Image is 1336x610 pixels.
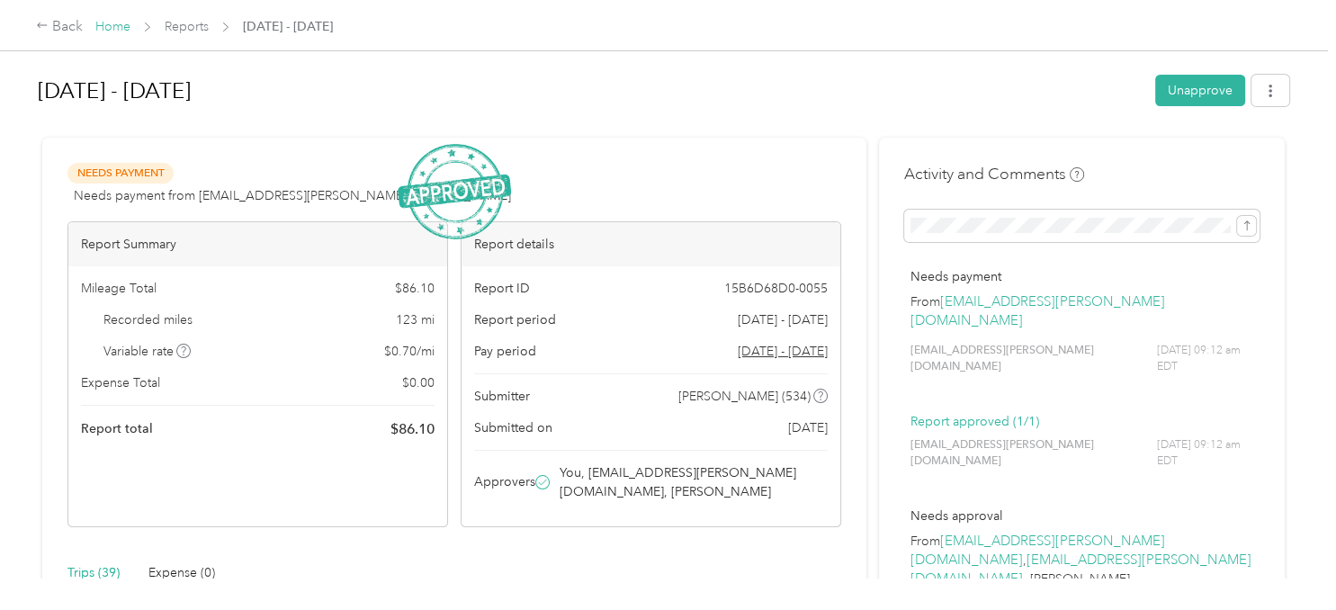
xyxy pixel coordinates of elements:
[81,419,153,438] span: Report total
[560,463,825,501] span: You, [EMAIL_ADDRESS][PERSON_NAME][DOMAIN_NAME], [PERSON_NAME]
[738,342,828,361] span: Go to pay period
[474,342,536,361] span: Pay period
[36,16,83,38] div: Back
[910,293,1165,329] a: [EMAIL_ADDRESS][PERSON_NAME][DOMAIN_NAME]
[67,563,120,583] div: Trips (39)
[74,186,511,205] span: Needs payment from [EMAIL_ADDRESS][PERSON_NAME][DOMAIN_NAME]
[788,418,828,437] span: [DATE]
[243,17,333,36] span: [DATE] - [DATE]
[1157,437,1253,469] span: [DATE] 09:12 am EDT
[462,222,840,266] div: Report details
[103,342,192,361] span: Variable rate
[910,507,1253,525] p: Needs approval
[910,292,1253,330] p: From
[1157,343,1253,374] span: [DATE] 09:12 am EDT
[165,19,209,34] a: Reports
[81,279,157,298] span: Mileage Total
[678,387,811,406] span: [PERSON_NAME] (534)
[390,418,435,440] span: $ 86.10
[474,418,552,437] span: Submitted on
[68,222,447,266] div: Report Summary
[910,532,1253,588] p: From , , [PERSON_NAME]
[81,373,160,392] span: Expense Total
[398,144,511,240] img: ApprovedStamp
[474,310,556,329] span: Report period
[67,163,174,184] span: Needs Payment
[474,279,530,298] span: Report ID
[910,267,1253,286] p: Needs payment
[738,310,828,329] span: [DATE] - [DATE]
[910,437,1157,469] span: [EMAIL_ADDRESS][PERSON_NAME][DOMAIN_NAME]
[396,310,435,329] span: 123 mi
[724,279,828,298] span: 15B6D68D0-0055
[95,19,130,34] a: Home
[910,533,1165,569] a: [EMAIL_ADDRESS][PERSON_NAME][DOMAIN_NAME]
[38,69,1143,112] h1: Aug 25 - 31, 2025
[910,343,1157,374] span: [EMAIL_ADDRESS][PERSON_NAME][DOMAIN_NAME]
[910,412,1253,431] p: Report approved (1/1)
[1155,75,1245,106] button: Unapprove
[904,163,1084,185] h4: Activity and Comments
[395,279,435,298] span: $ 86.10
[384,342,435,361] span: $ 0.70 / mi
[103,310,193,329] span: Recorded miles
[910,552,1251,588] a: [EMAIL_ADDRESS][PERSON_NAME][DOMAIN_NAME]
[474,387,530,406] span: Submitter
[1235,509,1336,610] iframe: Everlance-gr Chat Button Frame
[148,563,215,583] div: Expense (0)
[402,373,435,392] span: $ 0.00
[474,472,535,491] span: Approvers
